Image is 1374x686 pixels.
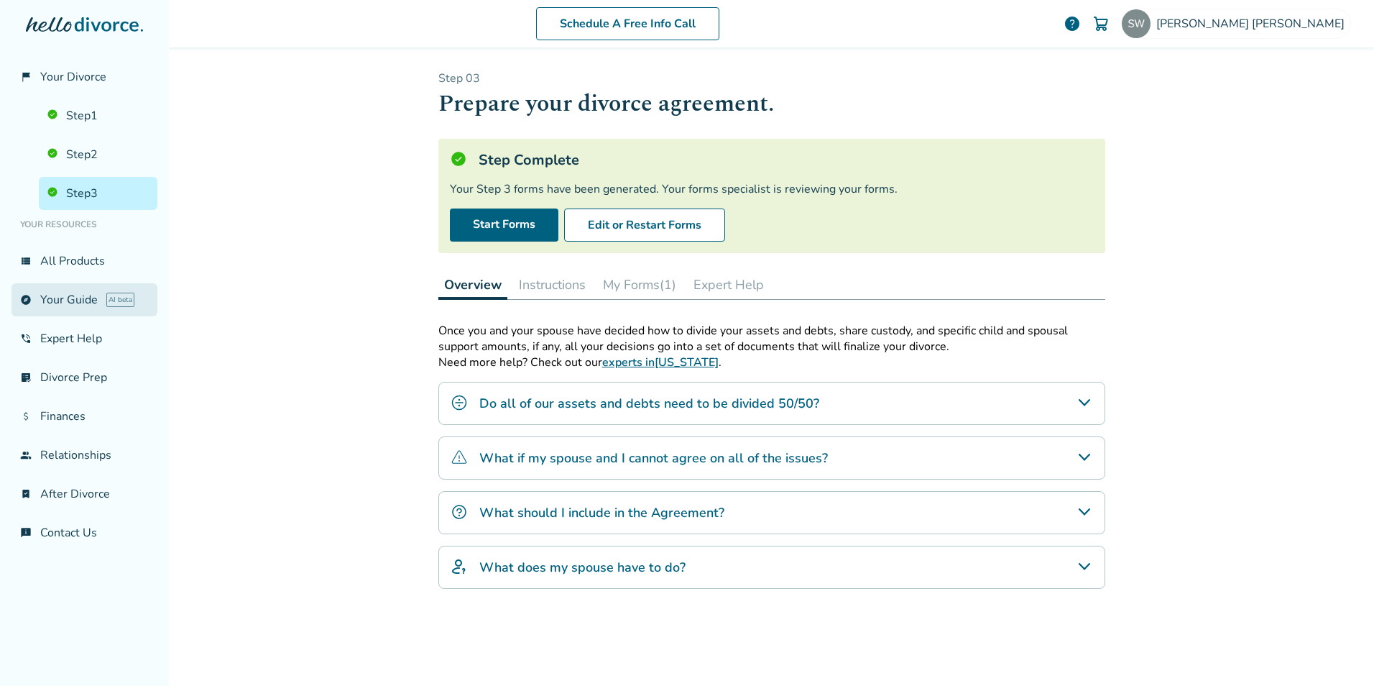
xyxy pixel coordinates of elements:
h5: Step Complete [479,150,579,170]
h1: Prepare your divorce agreement. [438,86,1105,122]
h4: Do all of our assets and debts need to be divided 50/50? [479,394,819,413]
a: attach_moneyFinances [11,400,157,433]
li: Your Resources [11,210,157,239]
span: list_alt_check [20,372,32,383]
img: sswalck@yahoo.com [1122,9,1151,38]
span: flag_2 [20,71,32,83]
p: Step 0 3 [438,70,1105,86]
span: attach_money [20,411,32,422]
div: What if my spouse and I cannot agree on all of the issues? [438,436,1105,480]
a: exploreYour GuideAI beta [11,283,157,316]
iframe: Chat Widget [1302,617,1374,686]
button: Instructions [513,270,591,299]
span: phone_in_talk [20,333,32,344]
a: groupRelationships [11,439,157,472]
div: Your Step 3 forms have been generated. Your forms specialist is reviewing your forms. [450,181,1094,197]
span: explore [20,294,32,306]
button: My Forms(1) [597,270,682,299]
a: experts in[US_STATE] [602,355,719,370]
div: What does my spouse have to do? [438,546,1105,589]
img: Cart [1092,15,1110,32]
a: help [1064,15,1081,32]
a: Start Forms [450,209,558,242]
img: What does my spouse have to do? [451,558,468,575]
span: chat_info [20,527,32,539]
a: Schedule A Free Info Call [536,7,719,40]
img: What should I include in the Agreement? [451,503,468,521]
h4: What does my spouse have to do? [479,558,686,577]
button: Edit or Restart Forms [564,209,725,242]
a: Step2 [39,138,157,171]
a: bookmark_checkAfter Divorce [11,477,157,511]
span: bookmark_check [20,488,32,500]
span: Your Divorce [40,69,106,85]
a: phone_in_talkExpert Help [11,322,157,355]
span: view_list [20,255,32,267]
h4: What if my spouse and I cannot agree on all of the issues? [479,449,828,467]
span: [PERSON_NAME] [PERSON_NAME] [1156,16,1350,32]
p: Need more help? Check out our . [438,355,1105,370]
h4: What should I include in the Agreement? [479,503,724,522]
img: What if my spouse and I cannot agree on all of the issues? [451,449,468,466]
a: view_listAll Products [11,244,157,278]
span: group [20,449,32,461]
a: Step1 [39,99,157,132]
p: Once you and your spouse have decided how to divide your assets and debts, share custody, and spe... [438,323,1105,355]
img: Do all of our assets and debts need to be divided 50/50? [451,394,468,411]
a: flag_2Your Divorce [11,60,157,93]
span: AI beta [106,293,134,307]
a: list_alt_checkDivorce Prep [11,361,157,394]
a: chat_infoContact Us [11,516,157,549]
a: Step3 [39,177,157,210]
button: Overview [438,270,507,300]
div: Do all of our assets and debts need to be divided 50/50? [438,382,1105,425]
button: Expert Help [688,270,770,299]
div: What should I include in the Agreement? [438,491,1105,534]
